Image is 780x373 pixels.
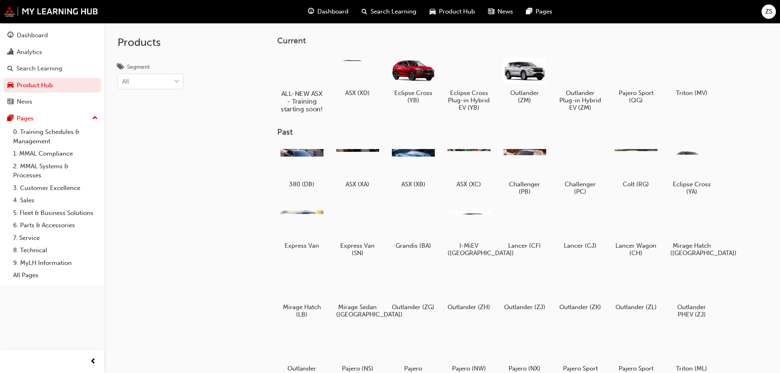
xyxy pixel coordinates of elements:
img: mmal [4,6,98,17]
span: Search Learning [371,7,416,16]
span: chart-icon [7,49,14,56]
span: Product Hub [439,7,475,16]
div: All [122,77,129,86]
button: Pages [3,111,101,126]
a: 4. Sales [10,194,101,207]
a: Express Van (SN) [333,205,382,260]
a: Grandis (BA) [389,205,438,253]
a: Pajero Sport (QG) [611,52,660,107]
div: Segment [127,63,150,71]
h5: Express Van (SN) [336,242,379,257]
a: Outlander (ZK) [556,267,605,314]
a: Analytics [3,45,101,60]
a: Outlander (ZL) [611,267,660,314]
a: Lancer Wagon (CH) [611,205,660,260]
a: Eclipse Cross (YB) [389,52,438,107]
span: search-icon [7,65,13,72]
h5: ASX (XC) [448,181,491,188]
h3: Past [277,127,742,137]
h5: Grandis (BA) [392,242,435,249]
a: Outlander (ZJ) [500,267,549,314]
a: 5. Fleet & Business Solutions [10,207,101,219]
span: car-icon [7,82,14,89]
a: Mirage Hatch (LB) [277,267,326,321]
button: DashboardAnalyticsSearch LearningProduct HubNews [3,26,101,111]
h5: Outlander (ZG) [392,303,435,311]
a: Search Learning [3,61,101,76]
button: ZS [762,5,776,19]
a: Eclipse Cross Plug-in Hybrid EV (YB) [444,52,493,114]
a: search-iconSearch Learning [355,3,423,20]
a: News [3,94,101,109]
a: 1. MMAL Compliance [10,147,101,160]
a: ASX (XD) [333,52,382,99]
a: Eclipse Cross (YA) [667,144,716,199]
span: pages-icon [526,7,532,17]
h5: Outlander (ZM) [503,89,546,104]
a: 9. MyLH Information [10,257,101,269]
a: Express Van [277,205,326,253]
h5: Eclipse Cross (YA) [670,181,713,195]
h5: ASX (XB) [392,181,435,188]
a: Outlander (ZH) [444,267,493,314]
a: Dashboard [3,28,101,43]
div: News [17,97,32,106]
h5: Outlander Plug-in Hybrid EV (ZM) [559,89,602,111]
a: ASX (XC) [444,144,493,191]
a: 3. Customer Excellence [10,182,101,194]
span: prev-icon [90,357,96,367]
div: Dashboard [17,31,48,40]
span: Dashboard [317,7,348,16]
h5: Eclipse Cross Plug-in Hybrid EV (YB) [448,89,491,111]
a: news-iconNews [482,3,520,20]
a: 2. MMAL Systems & Processes [10,160,101,182]
h5: Outlander (ZJ) [503,303,546,311]
h5: ASX (XA) [336,181,379,188]
a: 6. Parts & Accessories [10,219,101,232]
h5: Triton (ML) [670,365,713,372]
h5: Lancer (CF) [503,242,546,249]
a: Colt (RG) [611,144,660,191]
a: Product Hub [3,78,101,93]
h3: Current [277,36,742,45]
h5: Lancer (CJ) [559,242,602,249]
h5: Outlander (ZK) [559,303,602,311]
span: tags-icon [118,64,124,71]
h5: I-MiEV ([GEOGRAPHIC_DATA]) [448,242,491,257]
a: pages-iconPages [520,3,559,20]
div: Analytics [17,47,42,57]
a: All Pages [10,269,101,282]
h5: Outlander PHEV (ZJ) [670,303,713,318]
a: Mirage Sedan ([GEOGRAPHIC_DATA]) [333,267,382,321]
h5: ALL-NEW ASX - Training starting soon! [279,90,324,113]
a: 7. Service [10,232,101,244]
span: guage-icon [7,32,14,39]
span: news-icon [7,98,14,106]
span: Pages [536,7,552,16]
a: car-iconProduct Hub [423,3,482,20]
span: ZS [765,7,772,16]
a: 8. Technical [10,244,101,257]
span: News [497,7,513,16]
a: Challenger (PB) [500,144,549,199]
span: down-icon [174,77,180,87]
h5: Outlander (ZH) [448,303,491,311]
h5: ASX (XD) [336,89,379,97]
div: Search Learning [16,64,62,73]
span: pages-icon [7,115,14,122]
a: Mirage Hatch ([GEOGRAPHIC_DATA]) [667,205,716,260]
h5: Lancer Wagon (CH) [615,242,658,257]
a: ASX (XB) [389,144,438,191]
h5: Mirage Sedan ([GEOGRAPHIC_DATA]) [336,303,379,318]
div: Pages [17,114,34,123]
a: guage-iconDashboard [301,3,355,20]
h5: Express Van [280,242,323,249]
a: 380 (DB) [277,144,326,191]
h5: Pajero (NS) [336,365,379,372]
a: I-MiEV ([GEOGRAPHIC_DATA]) [444,205,493,260]
h5: Pajero (NX) [503,365,546,372]
a: Outlander (ZM) [500,52,549,107]
h5: Mirage Hatch (LB) [280,303,323,318]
